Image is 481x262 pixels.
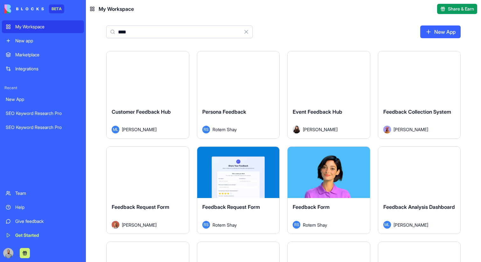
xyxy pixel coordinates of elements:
span: RS [202,221,210,229]
span: RS [202,126,210,133]
span: Persona Feedback [202,109,246,115]
span: Rotem Shay [303,222,327,228]
span: Recent [2,85,84,90]
a: New app [2,34,84,47]
span: RS [293,221,300,229]
img: Avatar [112,221,119,229]
div: Team [15,190,80,196]
a: Feedback Request FormRSRotem Shay [197,146,280,234]
span: Share & Earn [448,6,474,12]
a: BETA [4,4,64,13]
a: Feedback Request FormAvatar[PERSON_NAME] [106,146,189,234]
a: Customer Feedback HubML[PERSON_NAME] [106,51,189,139]
span: Feedback Form [293,204,330,210]
span: Rotem Shay [213,222,237,228]
span: Feedback Collection System [383,109,451,115]
div: Marketplace [15,52,80,58]
a: SEO Keyword Research Pro [2,107,84,120]
a: SEO Keyword Research Pro [2,121,84,134]
span: Feedback Analysis Dashboard [383,204,455,210]
span: My Workspace [99,5,134,13]
a: Get Started [2,229,84,242]
img: image_123650291_bsq8ao.jpg [3,248,13,258]
div: SEO Keyword Research Pro [6,124,80,131]
span: Feedback Request Form [112,204,169,210]
img: Avatar [383,126,391,133]
a: Feedback Collection SystemAvatar[PERSON_NAME] [378,51,461,139]
a: Help [2,201,84,214]
span: [PERSON_NAME] [122,222,157,228]
span: [PERSON_NAME] [122,126,157,133]
div: New app [15,38,80,44]
span: ML [383,221,391,229]
a: Feedback FormRSRotem Shay [287,146,370,234]
button: Share & Earn [437,4,477,14]
div: My Workspace [15,24,80,30]
a: New App [2,93,84,106]
a: Marketplace [2,48,84,61]
a: Persona FeedbackRSRotem Shay [197,51,280,139]
span: [PERSON_NAME] [394,222,428,228]
span: [PERSON_NAME] [394,126,428,133]
div: BETA [49,4,64,13]
a: Event Feedback HubAvatar[PERSON_NAME] [287,51,370,139]
a: My Workspace [2,20,84,33]
a: Give feedback [2,215,84,228]
a: Integrations [2,62,84,75]
span: [PERSON_NAME] [303,126,338,133]
div: Get Started [15,232,80,238]
span: Customer Feedback Hub [112,109,171,115]
img: logo [4,4,44,13]
a: New App [420,25,461,38]
div: Give feedback [15,218,80,224]
div: Help [15,204,80,210]
div: Integrations [15,66,80,72]
span: Feedback Request Form [202,204,260,210]
span: Rotem Shay [213,126,237,133]
a: Feedback Analysis DashboardML[PERSON_NAME] [378,146,461,234]
a: Team [2,187,84,200]
div: SEO Keyword Research Pro [6,110,80,117]
span: Event Feedback Hub [293,109,342,115]
span: ML [112,126,119,133]
div: New App [6,96,80,103]
img: Avatar [293,126,300,133]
